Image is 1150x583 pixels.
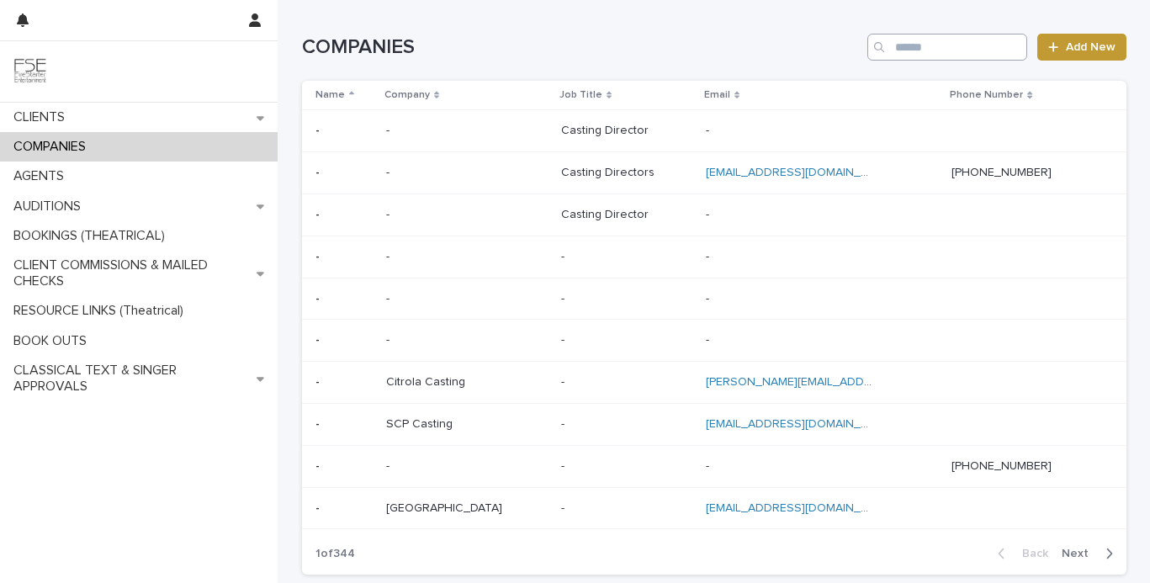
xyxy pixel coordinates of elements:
[302,236,1126,278] tr: -- -- -- --
[706,376,988,388] a: [PERSON_NAME][EMAIL_ADDRESS][DOMAIN_NAME]
[1055,546,1126,561] button: Next
[1066,41,1116,53] span: Add New
[984,546,1055,561] button: Back
[386,162,393,180] p: -
[7,109,78,125] p: CLIENTS
[7,333,100,349] p: BOOK OUTS
[386,498,506,516] p: [GEOGRAPHIC_DATA]
[706,120,713,138] p: -
[302,35,861,60] h1: COMPANIES
[1062,548,1099,559] span: Next
[1012,548,1048,559] span: Back
[315,162,323,180] p: -
[7,363,257,395] p: CLASSICAL TEXT & SINGER APPROVALS
[13,55,47,88] img: 9JgRvJ3ETPGCJDhvPVA5
[386,246,393,264] p: -
[315,204,323,222] p: -
[315,330,323,347] p: -
[315,86,345,104] p: Name
[302,278,1126,320] tr: -- -- -- --
[561,289,568,306] p: -
[561,372,568,390] p: -
[7,199,94,215] p: AUDITIONS
[561,414,568,432] p: -
[561,162,658,180] p: Casting Directors
[7,228,178,244] p: BOOKINGS (THEATRICAL)
[706,204,713,222] p: -
[384,86,430,104] p: Company
[302,533,368,575] p: 1 of 344
[559,86,602,104] p: Job Title
[315,289,323,306] p: -
[386,414,456,432] p: SCP Casting
[302,193,1126,236] tr: -- -- Casting DirectorCasting Director --
[386,204,393,222] p: -
[950,86,1023,104] p: Phone Number
[7,139,99,155] p: COMPANIES
[706,289,713,306] p: -
[951,460,1052,472] a: [PHONE_NUMBER]
[302,362,1126,404] tr: -- Citrola CastingCitrola Casting -- [PERSON_NAME][EMAIL_ADDRESS][DOMAIN_NAME]
[7,168,77,184] p: AGENTS
[315,120,323,138] p: -
[302,403,1126,445] tr: -- SCP CastingSCP Casting -- [EMAIL_ADDRESS][DOMAIN_NAME]
[561,498,568,516] p: -
[867,34,1027,61] input: Search
[315,498,323,516] p: -
[302,320,1126,362] tr: -- -- -- --
[706,502,896,514] a: [EMAIL_ADDRESS][DOMAIN_NAME]
[561,246,568,264] p: -
[315,372,323,390] p: -
[7,257,257,289] p: CLIENT COMMISSIONS & MAILED CHECKS
[706,456,713,474] p: -
[302,445,1126,487] tr: -- -- -- -- [PHONE_NUMBER]
[315,246,323,264] p: -
[315,456,323,474] p: -
[386,372,469,390] p: Citrola Casting
[704,86,730,104] p: Email
[561,120,652,138] p: Casting Director
[706,418,896,430] a: [EMAIL_ADDRESS][DOMAIN_NAME]
[302,487,1126,529] tr: -- [GEOGRAPHIC_DATA][GEOGRAPHIC_DATA] -- [EMAIL_ADDRESS][DOMAIN_NAME]
[386,456,393,474] p: -
[7,303,197,319] p: RESOURCE LINKS (Theatrical)
[561,330,568,347] p: -
[706,330,713,347] p: -
[315,414,323,432] p: -
[1037,34,1126,61] a: Add New
[561,456,568,474] p: -
[386,289,393,306] p: -
[302,110,1126,152] tr: -- -- Casting DirectorCasting Director --
[302,152,1126,194] tr: -- -- Casting DirectorsCasting Directors [EMAIL_ADDRESS][DOMAIN_NAME] [PHONE_NUMBER]
[706,167,896,178] a: [EMAIL_ADDRESS][DOMAIN_NAME]
[561,204,652,222] p: Casting Director
[951,167,1052,178] a: [PHONE_NUMBER]
[386,330,393,347] p: -
[706,246,713,264] p: -
[386,120,393,138] p: -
